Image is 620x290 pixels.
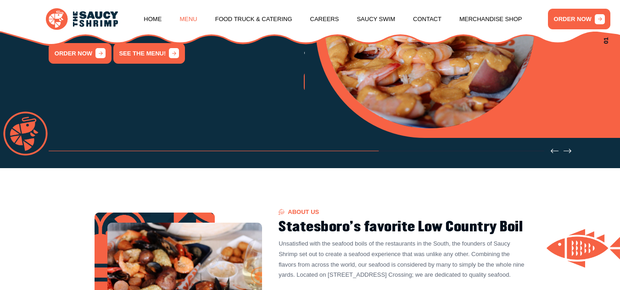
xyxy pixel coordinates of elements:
a: order now [49,43,111,64]
h2: Statesboro's favorite Low Country Boil [279,219,525,235]
a: Contact [413,2,441,37]
p: Unsatisfied with the seafood boils of the restaurants in the South, the founders of Saucy Shrimp ... [279,239,525,280]
a: ORDER NOW [548,9,610,29]
a: Careers [310,2,339,37]
a: Home [144,2,162,37]
a: See the menu! [113,43,185,64]
a: Menu [179,2,197,37]
a: Food Truck & Catering [215,2,292,37]
a: Saucy Swim [357,2,395,37]
img: logo [46,8,117,30]
p: Come and try a taste of Statesboro's oldest Low Country Boil restaurant! [304,48,559,59]
button: Next slide [564,147,571,155]
button: Previous slide [551,147,559,155]
a: Merchandise Shop [459,2,522,37]
a: order now [304,71,366,92]
span: About US [279,209,319,215]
